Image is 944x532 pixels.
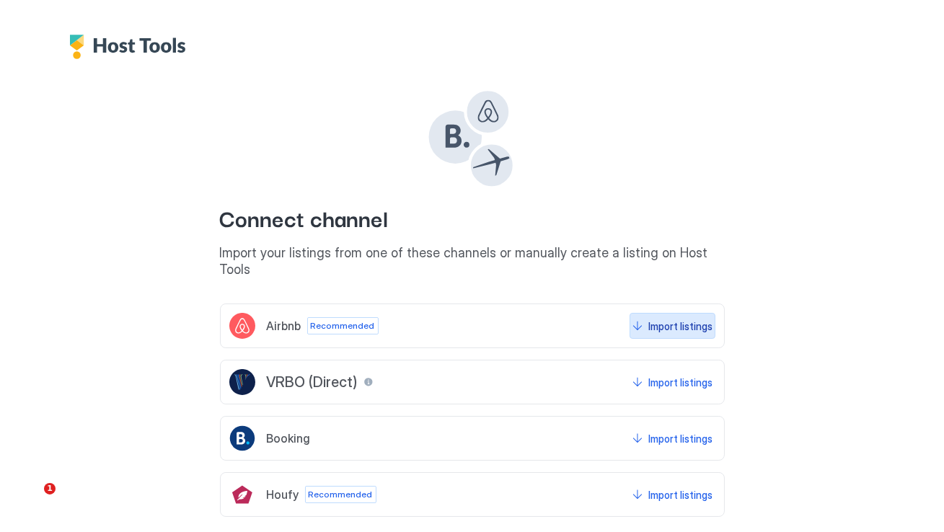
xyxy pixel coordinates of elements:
[267,373,358,391] span: VRBO (Direct)
[267,319,301,333] span: Airbnb
[220,245,725,278] span: Import your listings from one of these channels or manually create a listing on Host Tools
[649,375,713,390] div: Import listings
[220,201,725,234] span: Connect channel
[44,483,56,495] span: 1
[630,425,715,451] button: Import listings
[630,369,715,395] button: Import listings
[267,431,311,445] span: Booking
[69,35,193,59] div: Host Tools Logo
[630,313,715,339] button: Import listings
[309,488,373,501] span: Recommended
[311,319,375,332] span: Recommended
[630,482,715,507] button: Import listings
[14,483,49,518] iframe: Intercom live chat
[649,431,713,446] div: Import listings
[267,487,299,502] span: Houfy
[649,487,713,502] div: Import listings
[649,319,713,334] div: Import listings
